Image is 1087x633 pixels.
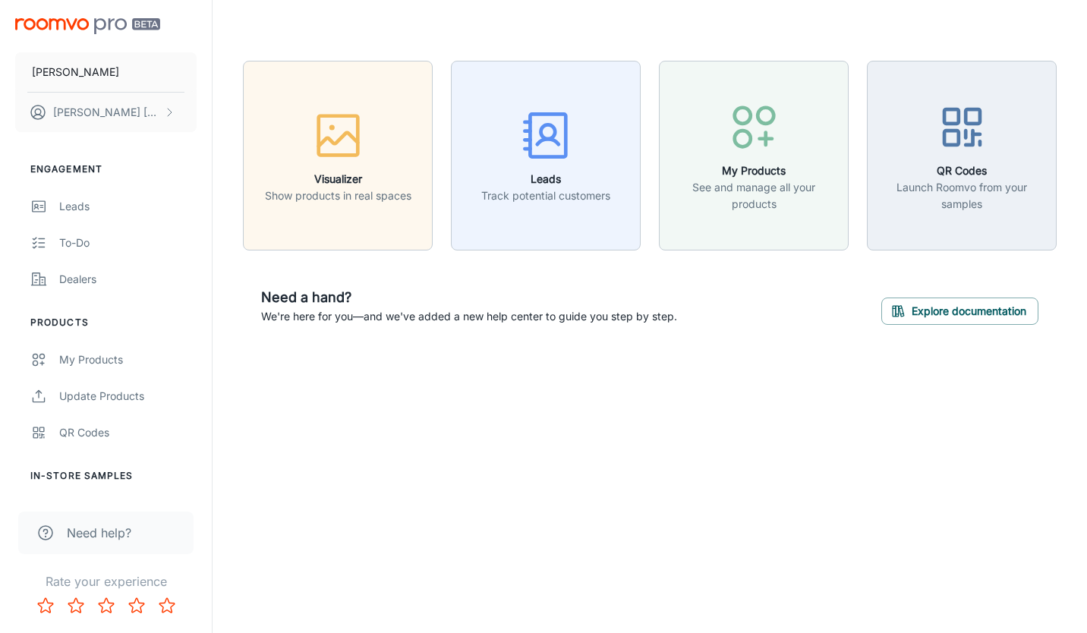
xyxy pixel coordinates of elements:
[59,235,197,251] div: To-do
[867,146,1057,162] a: QR CodesLaunch Roomvo from your samples
[669,179,839,213] p: See and manage all your products
[59,271,197,288] div: Dealers
[261,287,677,308] h6: Need a hand?
[481,171,610,187] h6: Leads
[53,104,160,121] p: [PERSON_NAME] [PERSON_NAME]
[59,388,197,405] div: Update Products
[15,18,160,34] img: Roomvo PRO Beta
[451,61,641,250] button: LeadsTrack potential customers
[15,52,197,92] button: [PERSON_NAME]
[59,198,197,215] div: Leads
[59,351,197,368] div: My Products
[243,61,433,250] button: VisualizerShow products in real spaces
[877,162,1047,179] h6: QR Codes
[881,298,1038,325] button: Explore documentation
[261,308,677,325] p: We're here for you—and we've added a new help center to guide you step by step.
[481,187,610,204] p: Track potential customers
[881,302,1038,317] a: Explore documentation
[451,146,641,162] a: LeadsTrack potential customers
[32,64,119,80] p: [PERSON_NAME]
[669,162,839,179] h6: My Products
[265,171,411,187] h6: Visualizer
[867,61,1057,250] button: QR CodesLaunch Roomvo from your samples
[659,146,849,162] a: My ProductsSee and manage all your products
[659,61,849,250] button: My ProductsSee and manage all your products
[877,179,1047,213] p: Launch Roomvo from your samples
[265,187,411,204] p: Show products in real spaces
[15,93,197,132] button: [PERSON_NAME] [PERSON_NAME]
